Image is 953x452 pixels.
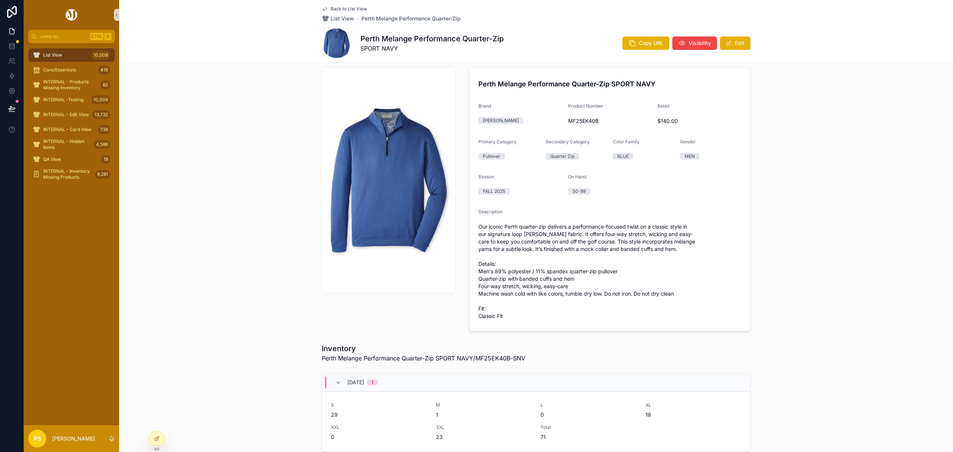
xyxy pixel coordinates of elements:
[436,424,532,430] span: 3XL
[331,402,427,408] span: S
[322,391,750,451] a: S29M1L0XL18XXL03XL23Total71
[483,153,500,160] div: Pullover
[483,188,505,195] div: FALL 2025
[617,153,629,160] div: BLUE
[541,411,637,418] span: 0
[483,117,519,124] div: [PERSON_NAME]
[101,80,110,89] div: 82
[101,155,110,164] div: 19
[680,139,696,144] span: Gender
[40,34,87,39] span: Jump to...
[24,43,119,191] div: scrollable content
[43,79,98,91] span: INTERNAL - Products Missing Inventory
[361,15,460,22] a: Perth Melange Performance Quarter-Zip
[541,433,637,441] span: 71
[436,411,532,418] span: 1
[546,139,590,144] span: Secondary Category
[43,52,62,58] span: List View
[64,9,79,21] img: App logo
[568,117,652,125] span: MF25EK40B
[478,209,503,214] span: Description
[28,168,115,181] a: INTERNAL - Inventory Missing Products8,281
[639,39,663,47] span: Copy URL
[568,103,603,109] span: Product Number
[43,97,83,103] span: INTERNAL -Testing
[92,110,110,119] div: 13,732
[360,34,504,44] h1: Perth Melange Performance Quarter-Zip
[322,354,525,363] span: Perth Melange Performance Quarter-Zip SPORT NAVY/MF25EK40B-SNV
[331,433,427,441] span: 0
[98,66,110,74] div: 419
[478,103,491,109] span: Brand
[657,103,669,109] span: Retail
[95,170,110,179] div: 8,281
[573,188,586,195] div: 50-99
[646,411,742,418] span: 18
[331,6,367,12] span: Back to List View
[372,379,373,385] div: 1
[436,433,532,441] span: 23
[322,343,525,354] h1: Inventory
[28,48,115,62] a: List View10,008
[28,108,115,121] a: INTERNAL - Edit View13,732
[322,6,367,12] a: Back to List View
[91,95,110,104] div: 10,008
[720,36,750,50] button: Edit
[478,79,741,89] h4: Perth Melange Performance Quarter-Zip SPORT NAVY
[28,78,115,92] a: INTERNAL - Products Missing Inventory82
[28,63,115,77] a: Core/Essentials419
[43,139,91,150] span: INTERNAL - Hidden Items
[43,67,76,73] span: Core/Essentials
[689,39,711,47] span: Visibility
[550,153,574,160] div: Quarter Zip
[568,174,586,179] span: On Hand
[347,379,364,386] span: [DATE]
[98,125,110,134] div: 739
[322,15,354,22] a: List View
[322,94,455,267] img: MF25EK40B-SNV.jpg
[672,36,717,50] button: Visibility
[52,435,95,442] p: [PERSON_NAME]
[28,153,115,166] a: QA View19
[685,153,695,160] div: MEN
[43,168,92,180] span: INTERNAL - Inventory Missing Products
[657,117,741,125] span: $140.00
[28,30,115,43] button: Jump to...CtrlK
[331,424,427,430] span: XXL
[43,127,92,133] span: INTERNAL - Card View
[478,139,516,144] span: Primary Category
[90,33,103,40] span: Ctrl
[34,434,41,443] span: PS
[28,123,115,136] a: INTERNAL - Card View739
[331,15,354,22] span: List View
[94,140,110,149] div: 4,586
[478,223,741,320] span: Our iconic Perth quarter-zip delivers a performance-focused twist on a classic style in our signa...
[613,139,640,144] span: Color Family
[28,138,115,151] a: INTERNAL - Hidden Items4,586
[622,36,669,50] button: Copy URL
[331,411,427,418] span: 29
[478,174,494,179] span: Season
[541,402,637,408] span: L
[646,402,742,408] span: XL
[28,93,115,106] a: INTERNAL -Testing10,008
[43,112,89,118] span: INTERNAL - Edit View
[91,51,110,60] div: 10,008
[436,402,532,408] span: M
[360,44,504,53] span: SPORT NAVY
[43,156,61,162] span: QA View
[105,34,111,39] span: K
[541,424,637,430] span: Total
